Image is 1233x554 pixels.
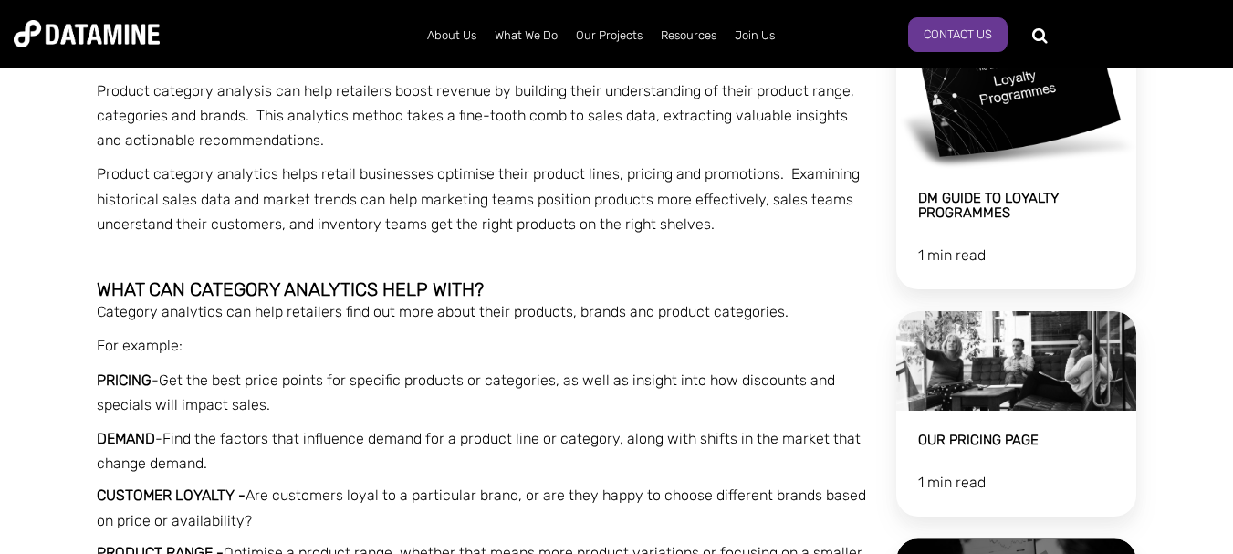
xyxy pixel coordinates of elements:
span: Category analytics can help retailers find out more about their products, brands and product cate... [97,303,789,320]
span: What can category analytics help with? [97,278,484,300]
a: Contact Us [908,17,1008,52]
a: Join Us [726,12,784,59]
a: About Us [418,12,486,59]
span: Product category analysis can help retailers boost revenue by building their understanding of the... [97,82,854,149]
span: - [97,371,159,389]
span: Product category analytics helps retail businesses optimise their product lines, pricing and prom... [97,165,860,232]
span: Find the factors that influence demand for a product line or category, along with shifts in the m... [97,430,861,472]
a: Resources [652,12,726,59]
span: CUSTOMER LOYALTY - [97,486,246,504]
span: DEMAND [97,430,155,447]
a: Our Projects [567,12,652,59]
span: PRICING [97,371,152,389]
a: What We Do [486,12,567,59]
span: Get the best price points for specific products or categories, as well as insight into how discou... [97,371,835,413]
img: Datamine [14,20,160,47]
span: For example: [97,337,183,354]
span: Are customers loyal to a particular brand, or are they happy to choose different brands based on ... [97,486,866,528]
span: - [155,430,162,447]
